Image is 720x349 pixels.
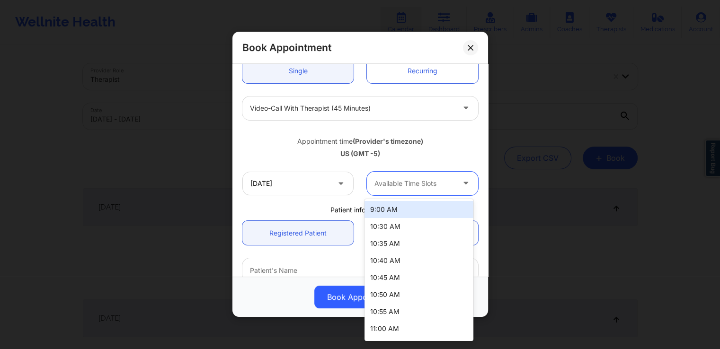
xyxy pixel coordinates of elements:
div: 10:45 AM [364,269,473,286]
div: 10:30 AM [364,218,473,235]
div: 10:40 AM [364,252,473,269]
div: 10:50 AM [364,286,473,303]
div: US (GMT -5) [242,149,478,158]
div: Appointment time [242,137,478,146]
input: MM/DD/YYYY [242,172,354,195]
a: Not Registered Patient [367,221,478,245]
h2: Book Appointment [242,41,331,54]
div: 10:35 AM [364,235,473,252]
a: Recurring [367,59,478,83]
a: Single [242,59,354,83]
div: Video-Call with Therapist (45 minutes) [250,96,454,120]
div: Patient information: [236,205,485,215]
b: (Provider's timezone) [353,137,423,145]
a: Registered Patient [242,221,354,245]
button: Book Appointment [314,286,406,309]
div: 11:00 AM [364,320,473,337]
div: 9:00 AM [364,201,473,218]
div: 10:55 AM [364,303,473,320]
